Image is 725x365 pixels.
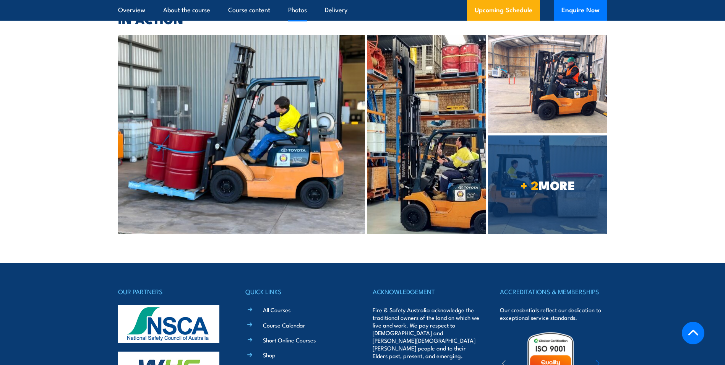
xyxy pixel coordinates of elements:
img: VOC – HRWL Forklift [367,35,486,234]
h4: OUR PARTNERS [118,286,225,297]
span: MORE [488,179,607,190]
img: Forklift_5_RT [488,35,607,133]
a: + 2MORE [488,135,607,234]
h2: IN ACTION [118,13,607,24]
h4: QUICK LINKS [245,286,352,297]
strong: + 2 [521,175,538,194]
h4: ACCREDITATIONS & MEMBERSHIPS [500,286,607,297]
p: Our credentials reflect our dedication to exceptional service standards. [500,306,607,321]
img: VOC – HRWL Forklift [118,35,365,234]
img: nsca-logo-footer [118,305,219,343]
p: Fire & Safety Australia acknowledge the traditional owners of the land on which we live and work.... [373,306,480,360]
a: Shop [263,351,276,359]
h4: ACKNOWLEDGEMENT [373,286,480,297]
a: Short Online Courses [263,336,316,344]
a: Course Calendar [263,321,305,329]
a: All Courses [263,306,290,314]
